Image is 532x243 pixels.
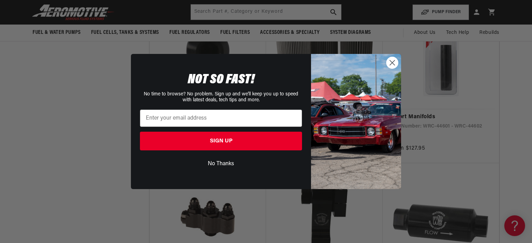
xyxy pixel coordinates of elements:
[386,57,398,69] button: Close dialog
[140,157,302,170] button: No Thanks
[140,132,302,150] button: SIGN UP
[311,54,401,189] img: 85cdd541-2605-488b-b08c-a5ee7b438a35.jpeg
[188,73,255,87] span: NOT SO FAST!
[144,92,298,103] span: No time to browse? No problem. Sign up and we'll keep you up to speed with latest deals, tech tip...
[140,110,302,127] input: Enter your email address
